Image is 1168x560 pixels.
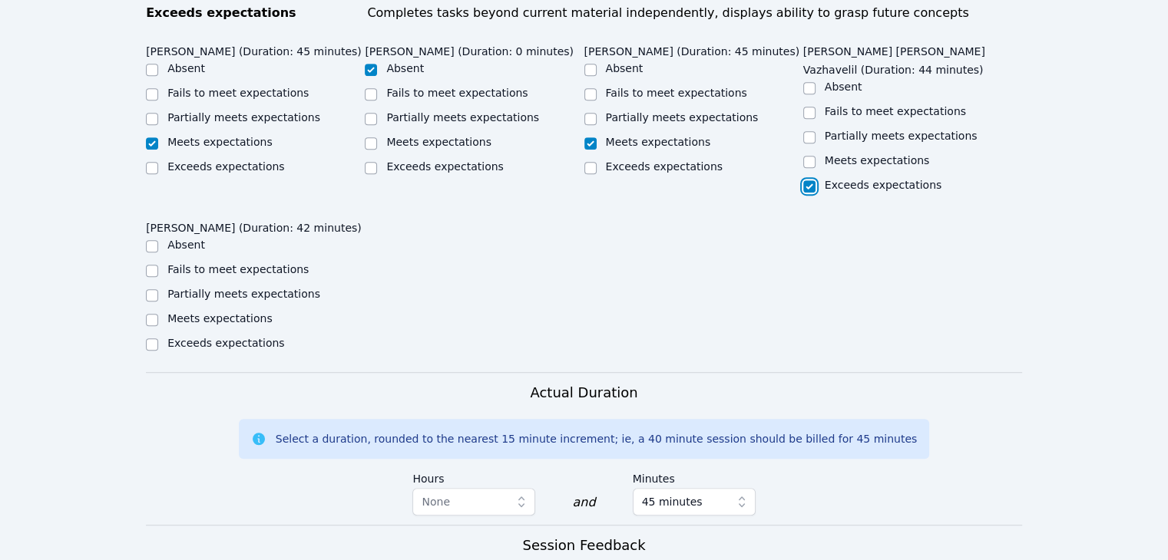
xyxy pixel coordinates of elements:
label: Meets expectations [167,312,273,324]
legend: [PERSON_NAME] (Duration: 45 minutes) [584,38,800,61]
button: None [412,488,535,516]
label: Exceeds expectations [386,160,503,173]
label: Exceeds expectations [167,337,284,349]
label: Exceeds expectations [825,179,941,191]
label: Absent [167,239,205,251]
label: Partially meets expectations [606,111,759,124]
label: Meets expectations [606,136,711,148]
legend: [PERSON_NAME] (Duration: 45 minutes) [146,38,362,61]
label: Exceeds expectations [606,160,723,173]
span: None [422,496,450,508]
label: Exceeds expectations [167,160,284,173]
label: Absent [386,62,424,74]
label: Partially meets expectations [167,111,320,124]
legend: [PERSON_NAME] (Duration: 42 minutes) [146,214,362,237]
span: 45 minutes [642,492,703,511]
label: Absent [606,62,644,74]
label: Meets expectations [167,136,273,148]
h3: Actual Duration [530,382,637,404]
h3: Session Feedback [522,535,645,556]
label: Partially meets expectations [386,111,539,124]
label: Partially meets expectations [825,130,978,142]
label: Absent [825,81,862,93]
button: 45 minutes [633,488,756,516]
legend: [PERSON_NAME] (Duration: 0 minutes) [365,38,574,61]
legend: [PERSON_NAME] [PERSON_NAME] Vazhavelil (Duration: 44 minutes) [803,38,1022,79]
label: Fails to meet expectations [167,87,309,99]
label: Fails to meet expectations [825,105,966,117]
label: Partially meets expectations [167,288,320,300]
label: Fails to meet expectations [606,87,747,99]
label: Meets expectations [386,136,491,148]
label: Hours [412,465,535,488]
div: Select a duration, rounded to the nearest 15 minute increment; ie, a 40 minute session should be ... [276,431,917,446]
label: Absent [167,62,205,74]
label: Fails to meet expectations [167,263,309,275]
label: Fails to meet expectations [386,87,528,99]
div: and [572,493,595,512]
label: Meets expectations [825,154,930,166]
div: Exceeds expectations [146,4,358,22]
div: Completes tasks beyond current material independently, displays ability to grasp future concepts [367,4,1022,22]
label: Minutes [633,465,756,488]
